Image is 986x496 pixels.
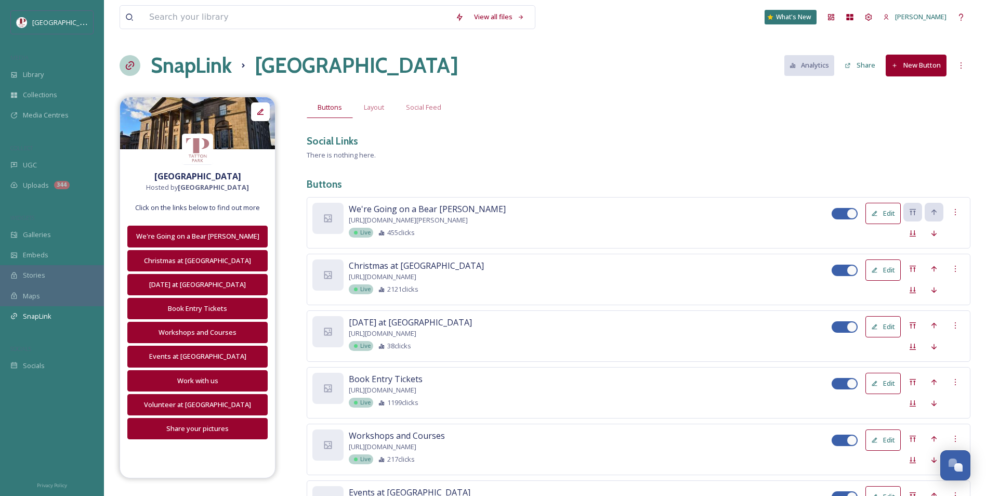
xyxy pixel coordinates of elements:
[10,214,34,221] span: WIDGETS
[23,250,48,260] span: Embeds
[23,230,51,240] span: Galleries
[37,478,67,491] a: Privacy Policy
[307,134,358,149] h3: Social Links
[151,50,232,81] a: SnapLink
[765,10,817,24] a: What's New
[146,182,249,192] span: Hosted by
[154,171,241,182] strong: [GEOGRAPHIC_DATA]
[865,316,901,337] button: Edit
[406,102,441,112] span: Social Feed
[127,394,268,415] button: Volunteer at [GEOGRAPHIC_DATA]
[133,400,262,410] div: Volunteer at [GEOGRAPHIC_DATA]
[23,180,49,190] span: Uploads
[17,17,27,28] img: download%20(5).png
[54,181,70,189] div: 344
[387,341,411,351] span: 38 clicks
[23,270,45,280] span: Stories
[349,316,472,329] span: [DATE] at [GEOGRAPHIC_DATA]
[349,442,416,452] span: [URL][DOMAIN_NAME]
[940,450,970,480] button: Open Chat
[23,90,57,100] span: Collections
[349,373,423,385] span: Book Entry Tickets
[387,454,415,464] span: 217 clicks
[349,215,468,225] span: [URL][DOMAIN_NAME][PERSON_NAME]
[349,429,445,442] span: Workshops and Courses
[133,376,262,386] div: Work with us
[865,203,901,224] button: Edit
[133,231,262,241] div: We're Going on a Bear [PERSON_NAME]
[387,284,418,294] span: 2121 clicks
[878,7,952,27] a: [PERSON_NAME]
[865,373,901,394] button: Edit
[127,298,268,319] button: Book Entry Tickets
[144,6,450,29] input: Search your library
[784,55,840,75] a: Analytics
[349,203,506,215] span: We're Going on a Bear [PERSON_NAME]
[127,418,268,439] button: Share your pictures
[133,256,262,266] div: Christmas at [GEOGRAPHIC_DATA]
[349,228,373,238] div: Live
[387,228,415,238] span: 455 clicks
[349,454,373,464] div: Live
[133,328,262,337] div: Workshops and Courses
[23,291,40,301] span: Maps
[307,177,970,192] h3: Buttons
[127,370,268,391] button: Work with us
[178,182,249,192] strong: [GEOGRAPHIC_DATA]
[127,274,268,295] button: [DATE] at [GEOGRAPHIC_DATA]
[127,346,268,367] button: Events at [GEOGRAPHIC_DATA]
[23,160,37,170] span: UGC
[469,7,530,27] a: View all files
[32,17,98,27] span: [GEOGRAPHIC_DATA]
[120,97,275,149] img: B86A1F51-9746-4584-9816-03330624F651.jpeg
[784,55,835,75] button: Analytics
[23,361,45,371] span: Socials
[133,304,262,314] div: Book Entry Tickets
[349,284,373,294] div: Live
[37,482,67,489] span: Privacy Policy
[318,102,342,112] span: Buttons
[10,54,29,61] span: MEDIA
[135,203,260,213] span: Click on the links below to find out more
[182,134,213,164] img: download%20(5).png
[133,424,262,434] div: Share your pictures
[133,280,262,290] div: [DATE] at [GEOGRAPHIC_DATA]
[895,12,946,21] span: [PERSON_NAME]
[349,341,373,351] div: Live
[23,70,44,80] span: Library
[255,50,458,81] h1: [GEOGRAPHIC_DATA]
[133,351,262,361] div: Events at [GEOGRAPHIC_DATA]
[307,150,376,160] span: There is nothing here.
[349,329,416,338] span: [URL][DOMAIN_NAME]
[10,345,31,353] span: SOCIALS
[886,55,946,76] button: New Button
[387,398,418,408] span: 1199 clicks
[127,250,268,271] button: Christmas at [GEOGRAPHIC_DATA]
[364,102,384,112] span: Layout
[865,259,901,281] button: Edit
[349,259,484,272] span: Christmas at [GEOGRAPHIC_DATA]
[349,272,416,282] span: [URL][DOMAIN_NAME]
[10,144,33,152] span: COLLECT
[349,385,416,395] span: [URL][DOMAIN_NAME]
[23,311,51,321] span: SnapLink
[23,110,69,120] span: Media Centres
[349,398,373,408] div: Live
[127,226,268,247] button: We're Going on a Bear [PERSON_NAME]
[865,429,901,451] button: Edit
[127,322,268,343] button: Workshops and Courses
[839,55,880,75] button: Share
